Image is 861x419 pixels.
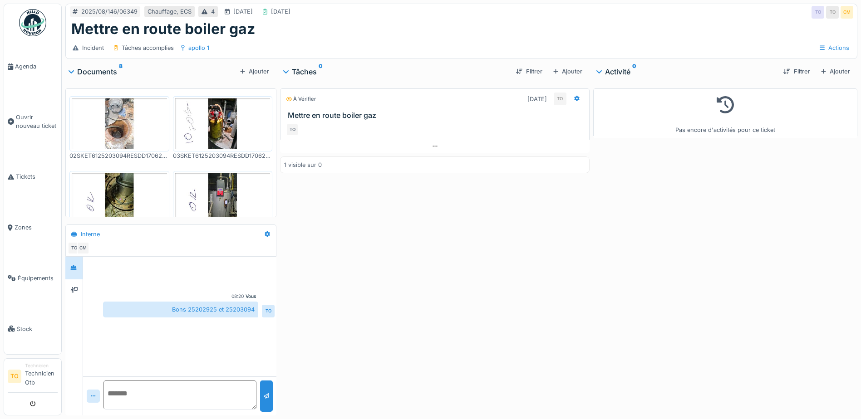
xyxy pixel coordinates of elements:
[826,6,839,19] div: TO
[69,151,169,160] div: 02SKET6125203094RESDD17062025_1447.JPEG
[841,6,853,19] div: CM
[597,66,776,77] div: Activité
[286,95,316,103] div: À vérifier
[68,242,80,254] div: TO
[69,66,236,77] div: Documents
[319,66,323,77] sup: 0
[18,274,58,283] span: Équipements
[4,303,61,354] a: Stock
[780,65,813,78] div: Filtrer
[527,95,547,103] div: [DATE]
[8,370,21,383] li: TO
[148,7,192,16] div: Chauffage, ECS
[16,172,58,181] span: Tickets
[82,44,104,52] div: Incident
[554,93,566,105] div: TO
[103,302,258,317] div: Bons 25202925 et 25203094
[72,173,167,224] img: nf8h14gsr6ha9pjs3geu1ohcjqlq
[71,20,255,38] h1: Mettre en route boiler gaz
[236,65,273,78] div: Ajouter
[19,9,46,36] img: Badge_color-CXgf-gQk.svg
[599,93,851,135] div: Pas encore d'activités pour ce ticket
[119,66,123,77] sup: 8
[233,7,253,16] div: [DATE]
[175,98,271,149] img: nl9utjml915oer4p3elz9svc3kv3
[81,230,100,239] div: Interne
[16,113,58,130] span: Ouvrir nouveau ticket
[262,305,275,317] div: TO
[25,362,58,390] li: Technicien Otb
[8,362,58,393] a: TO TechnicienTechnicien Otb
[817,65,854,78] div: Ajouter
[4,151,61,202] a: Tickets
[175,173,271,224] img: 3dzdwuydyc5olsjvn9wmfkc67rar
[286,123,299,136] div: TO
[231,293,244,300] div: 08:20
[17,325,58,333] span: Stock
[271,7,290,16] div: [DATE]
[284,66,508,77] div: Tâches
[4,41,61,92] a: Agenda
[288,111,585,120] h3: Mettre en route boiler gaz
[812,6,824,19] div: TO
[188,44,209,52] div: apollo 1
[72,98,167,149] img: k8k90w6zjvanu92tni817kjam0lo
[25,362,58,369] div: Technicien
[4,92,61,151] a: Ouvrir nouveau ticket
[15,62,58,71] span: Agenda
[15,223,58,232] span: Zones
[122,44,174,52] div: Tâches accomplies
[246,293,256,300] div: Vous
[173,151,273,160] div: 03SKET6125203094RESDD17062025_1447.JPEG
[77,242,89,254] div: CM
[284,161,322,169] div: 1 visible sur 0
[4,253,61,303] a: Équipements
[632,66,636,77] sup: 0
[4,202,61,253] a: Zones
[550,65,586,78] div: Ajouter
[81,7,138,16] div: 2025/08/146/06349
[211,7,215,16] div: 4
[512,65,546,78] div: Filtrer
[816,41,853,54] div: Actions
